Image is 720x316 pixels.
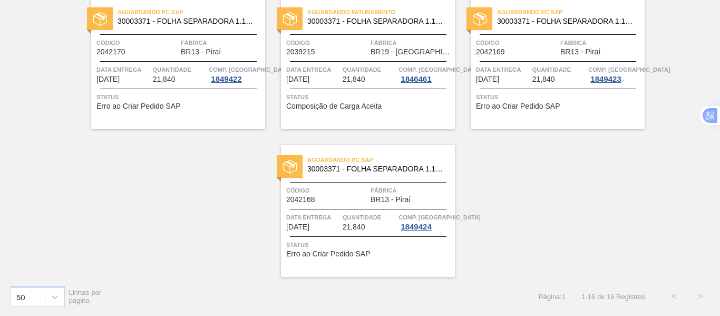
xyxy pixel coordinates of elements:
span: 30003371 - FOLHA SEPARADORA 1.175 mm x 980 mm; [307,17,446,25]
span: 1 - 16 de 16 Registros [581,293,645,301]
span: 05/11/2025 [286,75,309,83]
span: Código [476,37,558,48]
div: 1849422 [209,75,244,83]
span: Linhas por página [69,289,102,304]
span: Data entrega [286,64,340,75]
button: > [687,283,714,310]
span: Fábrica [371,185,452,196]
span: 2039215 [286,48,315,56]
img: status [283,160,297,174]
span: 30003371 - FOLHA SEPARADORA 1.175 mm x 980 mm; [497,17,636,25]
span: Status [476,92,642,102]
span: 2042170 [96,48,125,56]
span: 2042169 [476,48,505,56]
span: Aguardando PC SAP [497,7,645,17]
div: 50 [16,292,25,301]
img: status [93,12,107,26]
span: 21,840 [343,223,365,231]
span: Status [286,92,452,102]
span: Erro ao Criar Pedido SAP [96,102,181,110]
div: 1846461 [398,75,433,83]
span: Composição de Carga Aceita [286,102,382,110]
span: 2042168 [286,196,315,204]
span: Erro ao Criar Pedido SAP [476,102,560,110]
img: status [473,12,487,26]
span: Fábrica [560,37,642,48]
span: 21,840 [532,75,555,83]
a: Comp. [GEOGRAPHIC_DATA]1849424 [398,212,452,231]
div: 1849423 [588,75,623,83]
span: 21,840 [343,75,365,83]
span: Status [96,92,262,102]
span: Aguardando PC SAP [118,7,265,17]
span: Quantidade [343,64,396,75]
span: BR19 - Nova Rio [371,48,452,56]
a: Comp. [GEOGRAPHIC_DATA]1849422 [209,64,262,83]
span: BR13 - Piraí [560,48,600,56]
span: BR13 - Piraí [371,196,411,204]
span: 07/11/2025 [286,223,309,231]
span: Quantidade [153,64,207,75]
span: Data entrega [476,64,530,75]
span: 21,840 [153,75,176,83]
span: Comp. Carga [398,64,480,75]
span: Aguardando Faturamento [307,7,455,17]
span: Status [286,240,452,250]
span: Código [286,185,368,196]
span: Quantidade [343,212,396,223]
span: Data entrega [96,64,150,75]
a: Comp. [GEOGRAPHIC_DATA]1849423 [588,64,642,83]
span: Código [286,37,368,48]
span: Código [96,37,178,48]
span: Comp. Carga [209,64,290,75]
div: 1849424 [398,223,433,231]
span: Aguardando PC SAP [307,155,455,165]
span: 31/10/2025 [96,75,120,83]
a: Comp. [GEOGRAPHIC_DATA]1846461 [398,64,452,83]
span: 30003371 - FOLHA SEPARADORA 1.175 mm x 980 mm; [118,17,257,25]
button: < [661,283,687,310]
a: statusAguardando PC SAP30003371 - FOLHA SEPARADORA 1.175 mm x 980 mm;Código2042168FábricaBR13 - P... [265,145,455,277]
span: 05/11/2025 [476,75,499,83]
span: Fábrica [371,37,452,48]
img: status [283,12,297,26]
span: Fábrica [181,37,262,48]
span: Página : 1 [539,293,566,301]
span: Quantidade [532,64,586,75]
span: Erro ao Criar Pedido SAP [286,250,371,258]
span: 30003371 - FOLHA SEPARADORA 1.175 mm x 980 mm; [307,165,446,173]
span: BR13 - Piraí [181,48,221,56]
span: Data entrega [286,212,340,223]
span: Comp. Carga [588,64,670,75]
span: Comp. Carga [398,212,480,223]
